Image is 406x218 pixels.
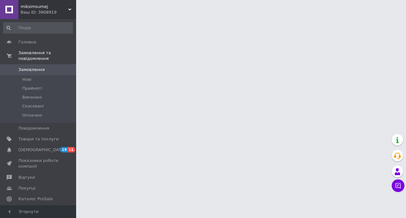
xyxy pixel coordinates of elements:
span: Прийняті [22,86,42,91]
span: Відгуки [18,175,35,180]
span: 19 [60,147,68,152]
span: Товари та послуги [18,136,59,142]
span: Оплачені [22,112,42,118]
input: Пошук [3,22,73,34]
span: Нові [22,77,31,82]
span: Замовлення та повідомлення [18,50,76,61]
span: Каталог ProSale [18,196,53,202]
span: Скасовані [22,103,44,109]
span: Покупці [18,185,36,191]
span: Повідомлення [18,125,49,131]
div: Ваш ID: 3908919 [21,10,76,15]
span: Показники роботи компанії [18,158,59,169]
span: Замовлення [18,67,45,73]
span: Головна [18,39,36,45]
span: 11 [68,147,75,152]
span: miksimsumej [21,4,68,10]
span: Виконані [22,94,42,100]
span: [DEMOGRAPHIC_DATA] [18,147,65,153]
button: Чат з покупцем [392,179,404,192]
